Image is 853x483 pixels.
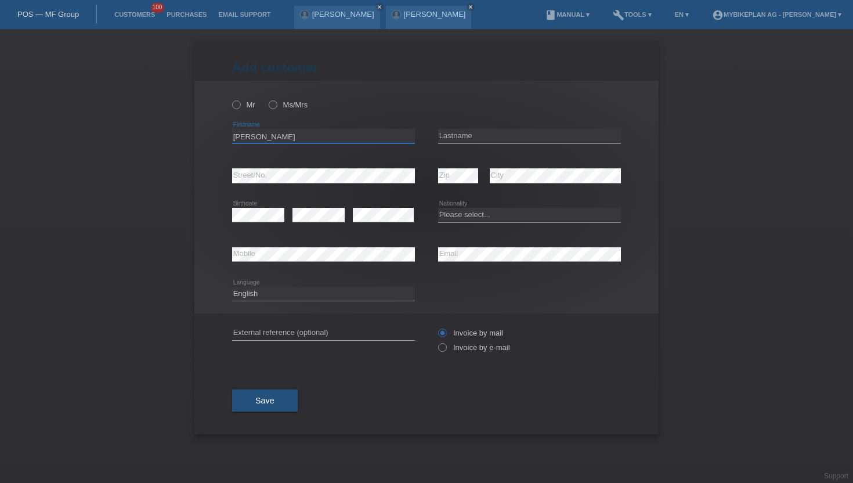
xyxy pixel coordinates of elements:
i: close [468,4,474,10]
i: book [545,9,556,21]
a: buildTools ▾ [607,11,657,18]
a: Support [824,472,848,480]
label: Invoice by e-mail [438,343,510,352]
a: close [467,3,475,11]
i: close [377,4,382,10]
a: Purchases [161,11,212,18]
span: Save [255,396,274,405]
a: [PERSON_NAME] [312,10,374,19]
i: build [613,9,624,21]
a: Email Support [212,11,276,18]
button: Save [232,390,298,412]
a: EN ▾ [669,11,695,18]
h1: Add customer [232,60,621,75]
a: bookManual ▾ [539,11,595,18]
input: Invoice by mail [438,329,446,343]
label: Invoice by mail [438,329,503,337]
a: [PERSON_NAME] [404,10,466,19]
input: Invoice by e-mail [438,343,446,358]
a: close [375,3,384,11]
input: Mr [232,100,240,108]
input: Ms/Mrs [269,100,276,108]
label: Ms/Mrs [269,100,308,109]
i: account_circle [712,9,724,21]
a: POS — MF Group [17,10,79,19]
label: Mr [232,100,255,109]
a: Customers [109,11,161,18]
a: account_circleMybikeplan AG - [PERSON_NAME] ▾ [706,11,847,18]
span: 100 [151,3,165,13]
